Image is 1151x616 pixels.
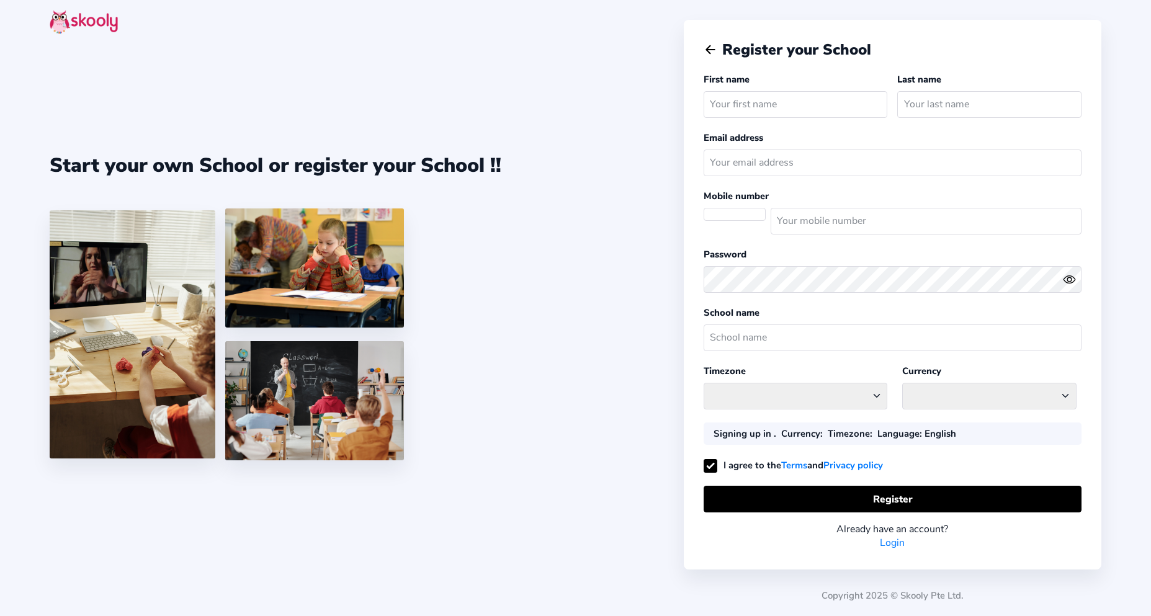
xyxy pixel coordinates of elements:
img: skooly-logo.png [50,10,118,34]
button: Register [704,486,1082,512]
div: Start your own School or register your School !! [50,152,501,179]
b: Timezone [828,427,870,440]
label: Timezone [704,365,746,377]
img: 5.png [225,341,404,460]
label: First name [704,73,750,86]
label: I agree to the and [704,459,883,471]
input: School name [704,324,1082,351]
label: School name [704,306,759,319]
b: Language [877,427,920,440]
button: arrow back outline [704,43,717,56]
div: Already have an account? [704,522,1082,536]
a: Privacy policy [823,458,883,473]
label: Password [704,248,746,261]
img: 1.jpg [50,210,215,458]
button: eye outlineeye off outline [1063,273,1082,286]
a: Login [880,536,905,550]
label: Last name [897,73,941,86]
b: Currency [781,427,820,440]
div: : [828,427,872,440]
label: Email address [704,132,763,144]
label: Mobile number [704,190,769,202]
div: : [781,427,823,440]
input: Your first name [704,91,888,118]
img: 4.png [225,208,404,328]
div: Signing up in . [714,427,776,440]
div: Copyright 2025 © Skooly Pte Ltd. [684,569,1101,612]
span: Register your School [722,40,871,60]
label: Currency [902,365,941,377]
input: Your email address [704,150,1082,176]
input: Your mobile number [771,208,1082,234]
ion-icon: eye outline [1063,273,1076,286]
a: Terms [781,458,807,473]
input: Your last name [897,91,1082,118]
div: : English [877,427,956,440]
